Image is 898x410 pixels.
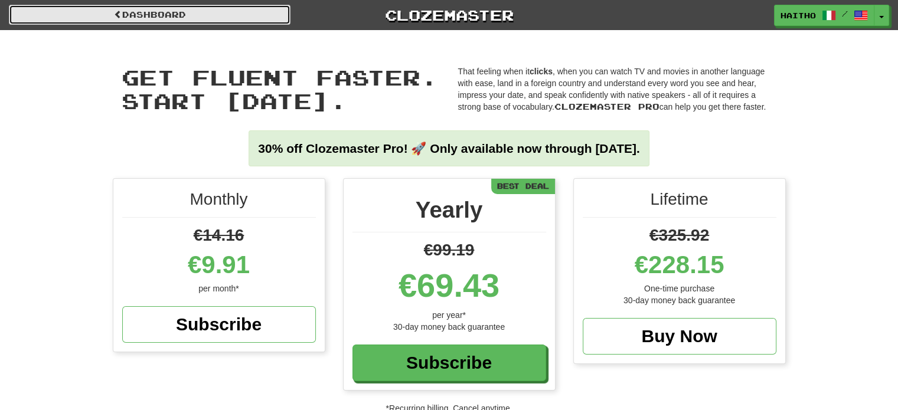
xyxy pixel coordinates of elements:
div: €228.15 [583,247,776,283]
span: €325.92 [649,226,709,244]
strong: clicks [530,67,553,76]
span: Get fluent faster. Start [DATE]. [122,64,438,113]
a: Buy Now [583,318,776,355]
div: 30-day money back guarantee [583,294,776,306]
a: Subscribe [122,306,316,343]
a: Haitho / [774,5,874,26]
div: 30-day money back guarantee [352,321,546,333]
div: Best Deal [491,179,555,193]
span: Haitho [781,10,816,21]
div: Yearly [352,193,546,232]
strong: 30% off Clozemaster Pro! 🚀 Only available now through [DATE]. [258,142,639,155]
span: / [842,9,848,18]
a: Subscribe [352,345,546,381]
div: One-time purchase [583,283,776,294]
p: That feeling when it , when you can watch TV and movies in another language with ease, land in a ... [458,65,777,113]
a: Clozemaster [308,5,590,25]
div: Monthly [122,188,316,218]
span: €99.19 [424,241,475,259]
a: Dashboard [9,5,290,25]
div: per year* [352,309,546,321]
div: €9.91 [122,247,316,283]
div: per month* [122,283,316,294]
div: Lifetime [583,188,776,218]
span: €14.16 [194,226,244,244]
span: Clozemaster Pro [554,101,659,111]
div: €69.43 [352,262,546,309]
